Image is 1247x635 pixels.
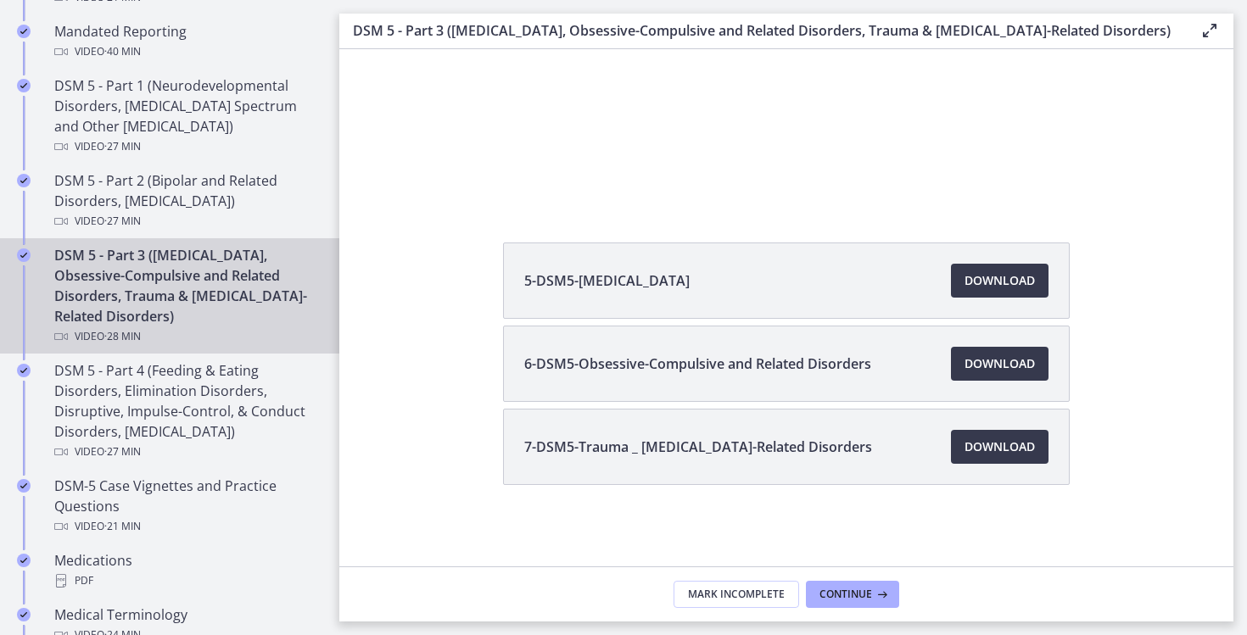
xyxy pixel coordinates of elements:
[54,75,319,157] div: DSM 5 - Part 1 (Neurodevelopmental Disorders, [MEDICAL_DATA] Spectrum and Other [MEDICAL_DATA])
[17,608,31,621] i: Completed
[951,264,1048,298] a: Download
[524,437,872,457] span: 7-DSM5-Trauma _ [MEDICAL_DATA]-Related Disorders
[674,581,799,608] button: Mark Incomplete
[54,245,319,347] div: DSM 5 - Part 3 ([MEDICAL_DATA], Obsessive-Compulsive and Related Disorders, Trauma & [MEDICAL_DAT...
[54,136,319,157] div: Video
[17,79,31,92] i: Completed
[524,354,871,374] span: 6-DSM5-Obsessive-Compulsive and Related Disorders
[951,347,1048,381] a: Download
[104,442,141,462] span: · 27 min
[806,581,899,608] button: Continue
[54,42,319,62] div: Video
[17,554,31,567] i: Completed
[353,20,1172,41] h3: DSM 5 - Part 3 ([MEDICAL_DATA], Obsessive-Compulsive and Related Disorders, Trauma & [MEDICAL_DAT...
[104,136,141,157] span: · 27 min
[104,326,141,347] span: · 28 min
[819,588,872,601] span: Continue
[104,516,141,537] span: · 21 min
[54,550,319,591] div: Medications
[54,170,319,231] div: DSM 5 - Part 2 (Bipolar and Related Disorders, [MEDICAL_DATA])
[54,211,319,231] div: Video
[951,430,1048,464] a: Download
[54,21,319,62] div: Mandated Reporting
[17,364,31,377] i: Completed
[54,360,319,462] div: DSM 5 - Part 4 (Feeding & Eating Disorders, Elimination Disorders, Disruptive, Impulse-Control, &...
[54,516,319,537] div: Video
[17,248,31,262] i: Completed
[54,571,319,591] div: PDF
[17,25,31,38] i: Completed
[965,354,1035,374] span: Download
[104,42,141,62] span: · 40 min
[54,476,319,537] div: DSM-5 Case Vignettes and Practice Questions
[104,211,141,231] span: · 27 min
[17,174,31,187] i: Completed
[17,479,31,493] i: Completed
[524,270,690,291] span: 5-DSM5-[MEDICAL_DATA]
[54,442,319,462] div: Video
[965,270,1035,291] span: Download
[965,437,1035,457] span: Download
[688,588,785,601] span: Mark Incomplete
[54,326,319,347] div: Video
